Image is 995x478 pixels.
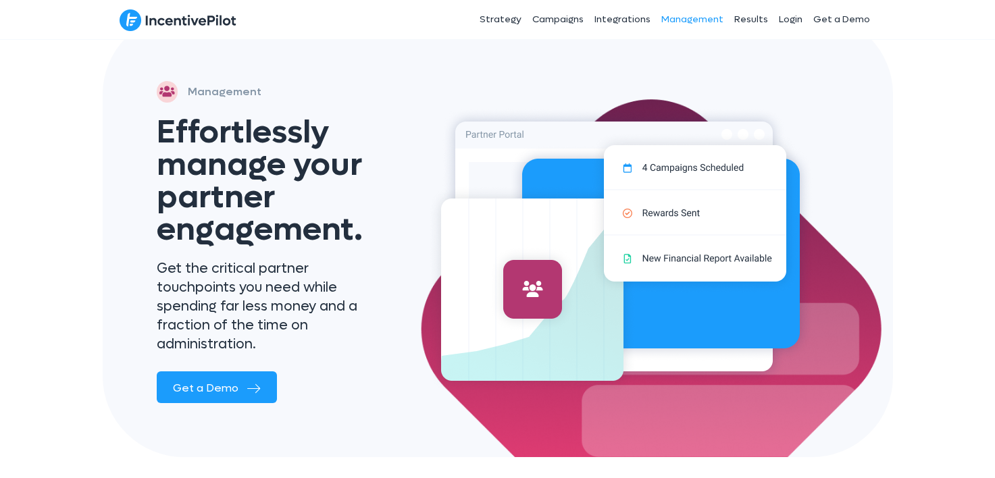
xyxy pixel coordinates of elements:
[428,94,813,390] img: management-hero (1)
[382,3,876,36] nav: Header Menu
[729,3,773,36] a: Results
[188,82,261,101] p: Management
[527,3,589,36] a: Campaigns
[157,111,363,250] span: Effortlessly manage your partner engagement.
[808,3,875,36] a: Get a Demo
[173,381,238,395] span: Get a Demo
[656,3,729,36] a: Management
[589,3,656,36] a: Integrations
[120,9,236,32] img: IncentivePilot
[157,371,277,403] a: Get a Demo
[773,3,808,36] a: Login
[157,259,390,354] p: Get the critical partner touchpoints you need while spending far less money and a fraction of the...
[474,3,527,36] a: Strategy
